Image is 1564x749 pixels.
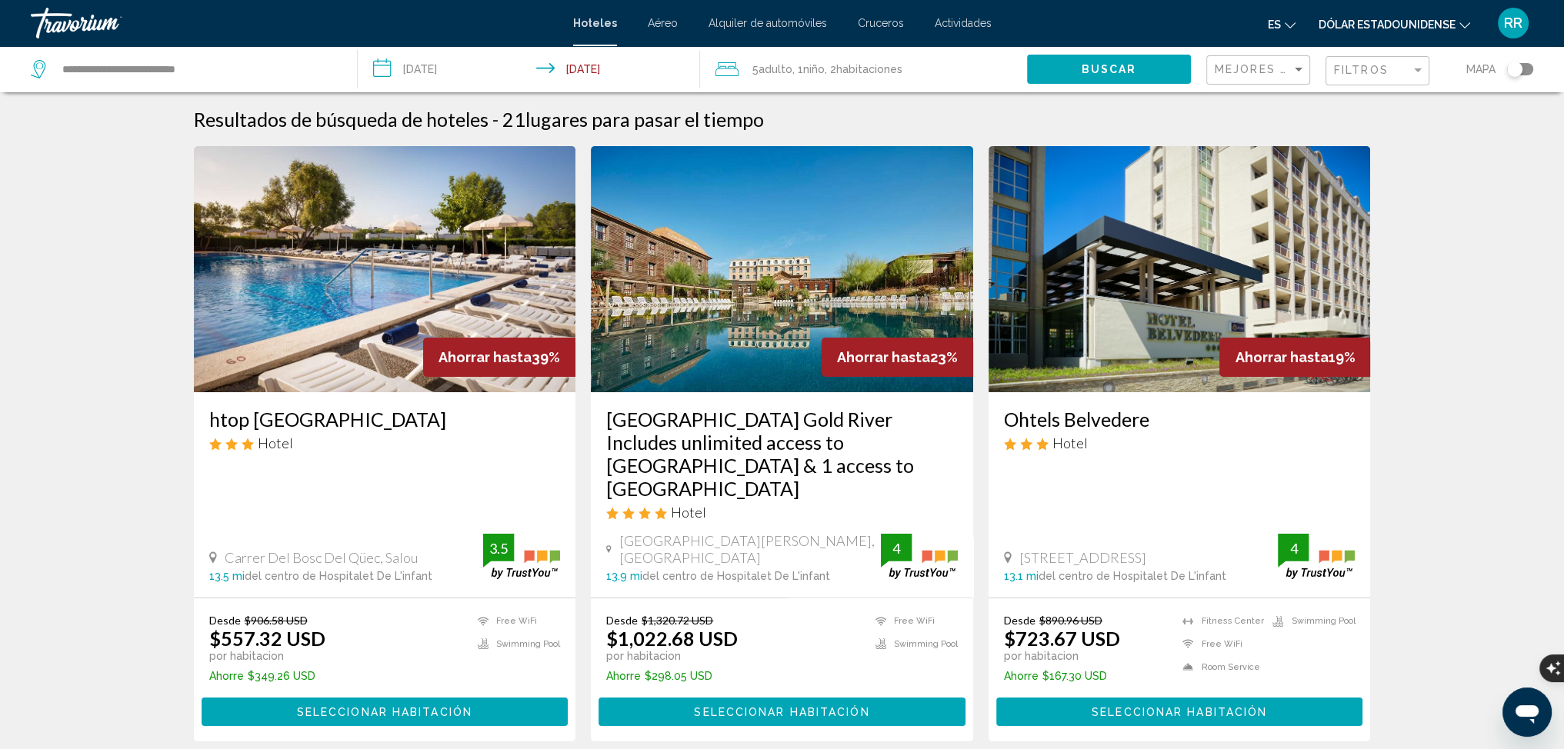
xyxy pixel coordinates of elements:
span: Mejores descuentos [1215,63,1369,75]
p: $167.30 USD [1004,670,1120,682]
span: 13.9 mi [606,570,642,582]
button: Cambiar moneda [1319,13,1470,35]
span: del centro de Hospitalet De L'infant [245,570,432,582]
span: Filtros [1334,64,1389,76]
div: 3 star Hotel [209,434,561,451]
span: - [492,108,499,131]
button: Filter [1326,55,1429,87]
del: $1,320.72 USD [642,614,713,627]
span: , 2 [825,58,902,80]
span: Niño [803,63,825,75]
button: Cambiar idioma [1268,13,1296,35]
a: htop [GEOGRAPHIC_DATA] [209,408,561,431]
button: Toggle map [1496,62,1533,76]
p: por habitacion [1004,650,1120,662]
a: Hoteles [573,17,617,29]
img: trustyou-badge.svg [1278,534,1355,579]
a: Travorium [31,8,558,38]
a: Alquiler de automóviles [709,17,827,29]
div: 4 star Hotel [606,504,958,521]
span: 5 [752,58,792,80]
li: Swimming Pool [470,637,560,652]
span: Desde [209,614,241,627]
button: Buscar [1027,55,1191,83]
span: Seleccionar habitación [694,706,869,718]
img: trustyou-badge.svg [483,534,560,579]
span: Ahorre [1004,670,1039,682]
div: 39% [423,338,575,377]
button: Seleccionar habitación [599,697,965,726]
h2: 21 [502,108,764,131]
img: Hotel image [591,146,973,392]
span: del centro de Hospitalet De L'infant [642,570,830,582]
p: $349.26 USD [209,670,325,682]
button: Check-in date: Aug 15, 2025 Check-out date: Aug 17, 2025 [358,46,700,92]
ins: $1,022.68 USD [606,627,738,650]
font: RR [1504,15,1522,31]
span: Mapa [1466,58,1496,80]
button: Seleccionar habitación [996,697,1363,726]
span: Buscar [1082,64,1137,76]
p: $298.05 USD [606,670,738,682]
span: Ahorre [209,670,244,682]
del: $906.58 USD [245,614,308,627]
font: Dólar estadounidense [1319,18,1456,31]
ins: $723.67 USD [1004,627,1120,650]
h1: Resultados de búsqueda de hoteles [194,108,489,131]
a: [GEOGRAPHIC_DATA] Gold River Includes unlimited access to [GEOGRAPHIC_DATA] & 1 access to [GEOGRA... [606,408,958,500]
a: Seleccionar habitación [202,701,569,718]
span: Seleccionar habitación [1092,706,1267,718]
span: Ahorrar hasta [1235,349,1328,365]
ins: $557.32 USD [209,627,325,650]
span: 13.1 mi [1004,570,1039,582]
font: es [1268,18,1281,31]
span: Adulto [759,63,792,75]
a: Cruceros [858,17,904,29]
span: Ahorrar hasta [837,349,930,365]
div: 3 star Hotel [1004,434,1356,451]
span: Hotel [671,504,706,521]
span: 13.5 mi [209,570,245,582]
a: Actividades [935,17,992,29]
img: trustyou-badge.svg [881,534,958,579]
a: Ohtels Belvedere [1004,408,1356,431]
div: 3.5 [483,539,514,558]
li: Swimming Pool [868,637,958,652]
img: Hotel image [194,146,576,392]
button: Travelers: 5 adults, 1 child [700,46,1027,92]
span: del centro de Hospitalet De L'infant [1039,570,1226,582]
span: Ahorre [606,670,641,682]
span: Desde [1004,614,1035,627]
li: Swimming Pool [1265,614,1355,629]
li: Room Service [1175,659,1265,674]
a: Seleccionar habitación [599,701,965,718]
del: $890.96 USD [1039,614,1102,627]
p: por habitacion [209,650,325,662]
span: [STREET_ADDRESS] [1019,549,1146,566]
span: , 1 [792,58,825,80]
div: 23% [822,338,973,377]
span: lugares para pasar el tiempo [525,108,764,131]
li: Free WiFi [1175,637,1265,652]
button: Seleccionar habitación [202,697,569,726]
span: Ahorrar hasta [439,349,532,365]
a: Hotel image [989,146,1371,392]
li: Free WiFi [470,614,560,629]
span: Hotel [258,434,293,451]
div: 4 [881,539,912,558]
button: Menú de usuario [1493,7,1533,39]
span: [GEOGRAPHIC_DATA][PERSON_NAME], [GEOGRAPHIC_DATA] [619,532,881,566]
p: por habitacion [606,650,738,662]
div: 4 [1278,539,1309,558]
a: Aéreo [648,17,678,29]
